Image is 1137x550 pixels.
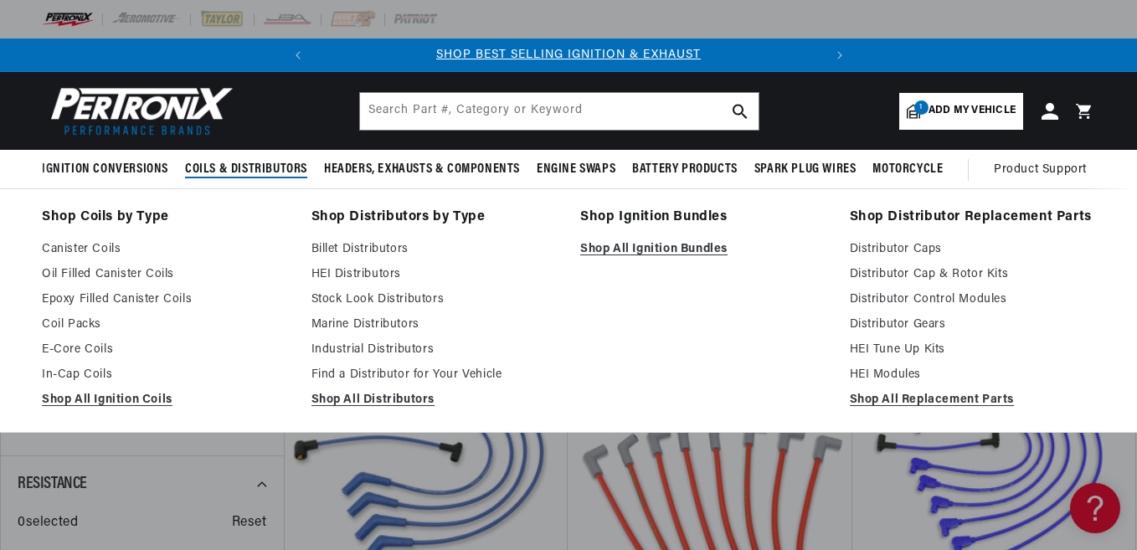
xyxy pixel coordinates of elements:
summary: Headers, Exhausts & Components [316,150,528,189]
summary: Ignition Conversions [42,150,177,189]
a: 1Add my vehicle [899,93,1023,130]
a: Shop All Distributors [311,390,558,410]
span: 1 [914,100,929,115]
button: Translation missing: en.sections.announcements.next_announcement [823,39,857,72]
a: Distributor Gears [850,315,1096,335]
summary: Battery Products [624,150,746,189]
a: Industrial Distributors [311,340,558,360]
span: Engine Swaps [537,161,615,178]
a: Find a Distributor for Your Vehicle [311,365,558,385]
a: SHOP BEST SELLING IGNITION & EXHAUST [436,49,701,61]
a: Epoxy Filled Canister Coils [42,290,288,310]
span: Product Support [994,161,1087,179]
span: Coils & Distributors [185,161,307,178]
a: Distributor Control Modules [850,290,1096,310]
summary: Spark Plug Wires [746,150,865,189]
summary: Product Support [994,150,1095,190]
a: Marine Distributors [311,315,558,335]
summary: Motorcycle [864,150,951,189]
button: Translation missing: en.sections.announcements.previous_announcement [281,39,315,72]
a: Stock Look Distributors [311,290,558,310]
span: Spark Plug Wires [754,161,857,178]
span: Reset [232,512,267,534]
input: Search Part #, Category or Keyword [360,93,759,130]
span: 0 selected [18,512,78,534]
a: Shop Ignition Bundles [580,206,826,229]
span: Motorcycle [872,161,943,178]
span: Headers, Exhausts & Components [324,161,520,178]
img: Pertronix [42,82,234,140]
span: Add my vehicle [929,103,1016,119]
a: Distributor Caps [850,239,1096,260]
button: search button [722,93,759,130]
a: Billet Distributors [311,239,558,260]
a: Oil Filled Canister Coils [42,265,288,285]
a: Shop Coils by Type [42,206,288,229]
summary: Coils & Distributors [177,150,316,189]
a: HEI Modules [850,365,1096,385]
summary: Engine Swaps [528,150,624,189]
a: Shop Distributor Replacement Parts [850,206,1096,229]
div: 1 of 2 [315,46,823,64]
div: Announcement [315,46,823,64]
a: Coil Packs [42,315,288,335]
span: Battery Products [632,161,738,178]
a: Shop All Replacement Parts [850,390,1096,410]
a: HEI Distributors [311,265,558,285]
a: Shop Distributors by Type [311,206,558,229]
a: Shop All Ignition Bundles [580,239,826,260]
span: Ignition Conversions [42,161,168,178]
a: E-Core Coils [42,340,288,360]
a: HEI Tune Up Kits [850,340,1096,360]
span: Resistance [18,475,87,492]
a: Shop All Ignition Coils [42,390,288,410]
a: In-Cap Coils [42,365,288,385]
a: Canister Coils [42,239,288,260]
a: Distributor Cap & Rotor Kits [850,265,1096,285]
